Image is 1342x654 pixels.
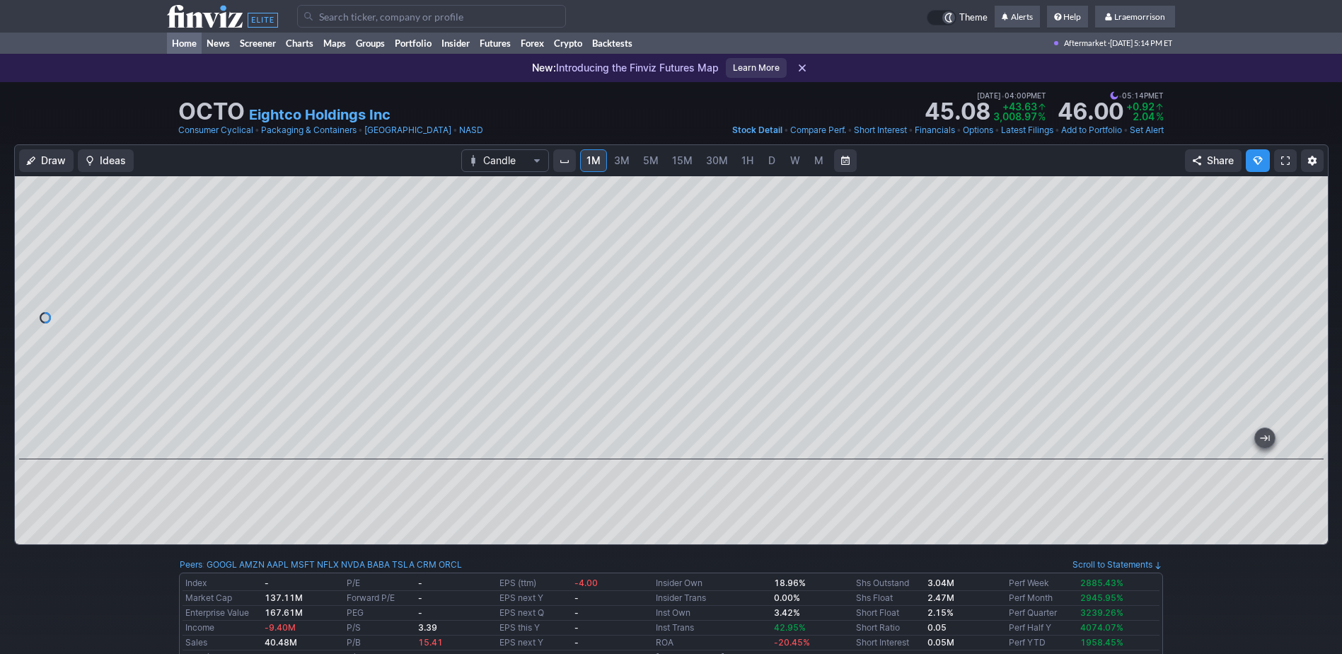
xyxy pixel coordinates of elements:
[532,62,556,74] span: New:
[653,621,771,636] td: Inst Trans
[255,123,260,137] span: •
[790,125,846,135] span: Compare Perf.
[1058,101,1123,123] strong: 46.00
[516,33,549,54] a: Forex
[741,154,753,166] span: 1H
[856,637,909,648] a: Short Interest
[700,149,734,172] a: 30M
[637,149,665,172] a: 5M
[856,607,899,618] a: Short Float
[1080,622,1123,633] span: 4074.07%
[774,607,800,618] b: 3.42%
[453,123,458,137] span: •
[459,123,483,137] a: NASD
[180,558,462,572] div: :
[993,110,1037,122] span: 3,008.97
[834,149,857,172] button: Range
[768,154,775,166] span: D
[390,33,436,54] a: Portfolio
[367,558,390,572] a: BABA
[281,33,318,54] a: Charts
[959,10,988,25] span: Theme
[1055,123,1060,137] span: •
[1061,123,1122,137] a: Add to Portfolio
[1207,154,1234,168] span: Share
[183,606,262,621] td: Enterprise Value
[439,558,462,572] a: ORCL
[927,622,947,633] a: 0.05
[735,149,760,172] a: 1H
[814,154,823,166] span: M
[167,33,202,54] a: Home
[265,622,296,633] span: -9.40M
[249,105,391,125] a: Eightco Holdings Inc
[100,154,126,168] span: Ideas
[178,123,253,137] a: Consumer Cyclical
[1118,89,1122,102] span: •
[1156,110,1164,122] span: %
[41,154,66,168] span: Draw
[1001,125,1053,135] span: Latest Filings
[790,123,846,137] a: Compare Perf.
[977,89,1046,102] span: [DATE] 04:00PM ET
[180,559,202,570] a: Peers
[790,154,800,166] span: W
[760,149,783,172] a: D
[1064,33,1110,54] span: Aftermarket ·
[995,123,1000,137] span: •
[614,154,630,166] span: 3M
[774,622,806,633] span: 42.95%
[784,123,789,137] span: •
[925,101,990,123] strong: 45.08
[344,606,415,621] td: PEG
[574,607,579,618] b: -
[1110,33,1172,54] span: [DATE] 5:14 PM ET
[207,558,237,572] a: GOOGL
[854,123,907,137] a: Short Interest
[1080,637,1123,648] span: 1958.45%
[1006,576,1077,591] td: Perf Week
[418,592,422,603] b: -
[915,123,955,137] a: Financials
[608,149,636,172] a: 3M
[183,621,262,636] td: Income
[1110,89,1164,102] span: 05:14PM ET
[706,154,728,166] span: 30M
[364,123,451,137] a: [GEOGRAPHIC_DATA]
[183,636,262,650] td: Sales
[475,33,516,54] a: Futures
[774,578,806,588] b: 18.96%
[1255,428,1275,448] button: Jump to the most recent bar
[267,558,289,572] a: AAPL
[344,636,415,650] td: P/B
[1274,149,1297,172] a: Fullscreen
[261,123,357,137] a: Packaging & Containers
[358,123,363,137] span: •
[532,61,719,75] p: Introducing the Finviz Futures Map
[418,637,443,648] span: 15.41
[927,607,954,618] a: 2.15%
[344,576,415,591] td: P/E
[726,58,787,78] a: Learn More
[341,558,365,572] a: NVDA
[549,33,587,54] a: Crypto
[497,576,571,591] td: EPS (ttm)
[927,578,954,588] b: 3.04M
[643,154,659,166] span: 5M
[586,154,601,166] span: 1M
[418,607,422,618] b: -
[483,154,527,168] span: Candle
[1006,636,1077,650] td: Perf YTD
[927,637,954,648] a: 0.05M
[265,578,269,588] b: -
[587,33,637,54] a: Backtests
[497,591,571,606] td: EPS next Y
[732,123,782,137] a: Stock Detail
[1001,89,1005,102] span: •
[1133,110,1155,122] span: 2.04
[574,578,598,588] span: -4.00
[1006,591,1077,606] td: Perf Month
[235,33,281,54] a: Screener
